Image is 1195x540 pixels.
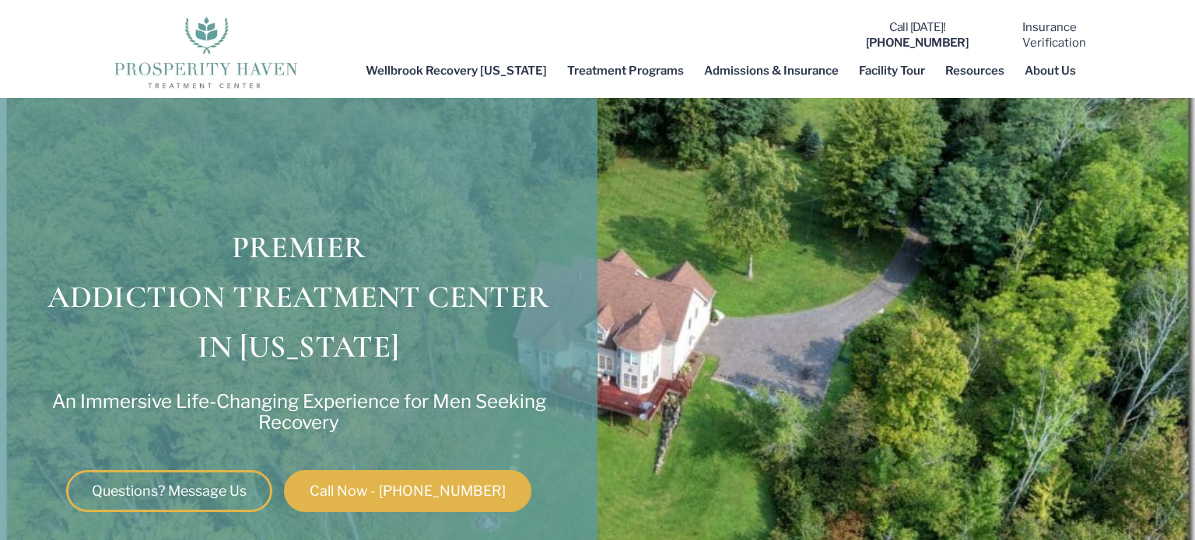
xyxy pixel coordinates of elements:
[935,53,1015,89] a: Resources
[310,484,506,498] span: Call Now - [PHONE_NUMBER]
[8,222,590,371] h1: PREMIER ADDICTION TREATMENT CENTER IN [US_STATE]
[1022,20,1086,50] a: InsuranceVerification
[109,12,303,90] img: The logo for Prosperity Haven Addiction Recovery Center.
[19,392,578,433] p: An Immersive Life-Changing Experience for Men Seeking Recovery
[866,36,969,50] b: [PHONE_NUMBER]
[866,20,969,50] a: Call [DATE]![PHONE_NUMBER]
[284,470,531,512] a: Call Now - [PHONE_NUMBER]
[1015,53,1086,89] a: About Us
[356,53,557,89] a: Wellbrook Recovery [US_STATE]
[557,53,694,89] a: Treatment Programs
[849,53,935,89] a: Facility Tour
[66,470,272,512] a: Questions? Message Us
[694,53,849,89] a: Admissions & Insurance
[92,484,247,498] span: Questions? Message Us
